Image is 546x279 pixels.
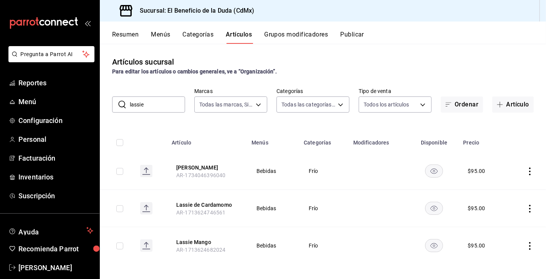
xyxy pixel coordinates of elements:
span: Recomienda Parrot [18,244,93,254]
div: $ 95.00 [468,204,485,212]
button: Pregunta a Parrot AI [8,46,94,62]
span: Pregunta a Parrot AI [21,50,83,58]
div: $ 95.00 [468,242,485,249]
button: Artículos [226,31,252,44]
button: availability-product [425,202,443,215]
th: Categorías [299,128,349,153]
button: Menús [151,31,170,44]
button: open_drawer_menu [84,20,91,26]
span: Configuración [18,115,93,126]
span: Suscripción [18,191,93,201]
span: Inventarios [18,172,93,182]
div: $ 95.00 [468,167,485,175]
button: Resumen [112,31,139,44]
th: Menús [247,128,299,153]
th: Disponible [410,128,459,153]
h3: Sucursal: El Beneficio de la Duda (CdMx) [134,6,254,15]
button: availability-product [425,239,443,252]
button: Grupos modificadores [264,31,328,44]
button: edit-product-location [176,164,238,171]
span: Frío [309,206,339,211]
button: edit-product-location [176,238,238,246]
span: Reportes [18,78,93,88]
button: Publicar [340,31,364,44]
span: Todas las categorías, Sin categoría [281,101,335,108]
span: Bebidas [256,168,290,174]
span: AR-1734046396040 [176,172,225,178]
label: Marcas [194,89,267,94]
button: availability-product [425,164,443,178]
button: actions [526,168,534,175]
th: Artículo [167,128,247,153]
div: Artículos sucursal [112,56,174,68]
span: AR-1713624746561 [176,209,225,216]
span: Todas las marcas, Sin marca [199,101,253,108]
button: Ordenar [441,96,483,113]
span: Frío [309,168,339,174]
span: Menú [18,96,93,107]
span: Ayuda [18,226,83,235]
span: Bebidas [256,243,290,248]
label: Tipo de venta [359,89,432,94]
strong: Para editar los artículos o cambios generales, ve a “Organización”. [112,68,277,75]
button: edit-product-location [176,201,238,209]
span: Personal [18,134,93,144]
button: Artículo [492,96,534,113]
button: actions [526,205,534,213]
span: Facturación [18,153,93,163]
th: Modificadores [349,128,410,153]
div: navigation tabs [112,31,546,44]
label: Categorías [276,89,349,94]
input: Buscar artículo [130,97,185,112]
span: [PERSON_NAME] [18,262,93,273]
th: Precio [458,128,506,153]
button: actions [526,242,534,250]
span: Todos los artículos [364,101,409,108]
button: Categorías [183,31,214,44]
span: Frío [309,243,339,248]
a: Pregunta a Parrot AI [5,56,94,64]
span: Bebidas [256,206,290,211]
span: AR-1713624682024 [176,247,225,253]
